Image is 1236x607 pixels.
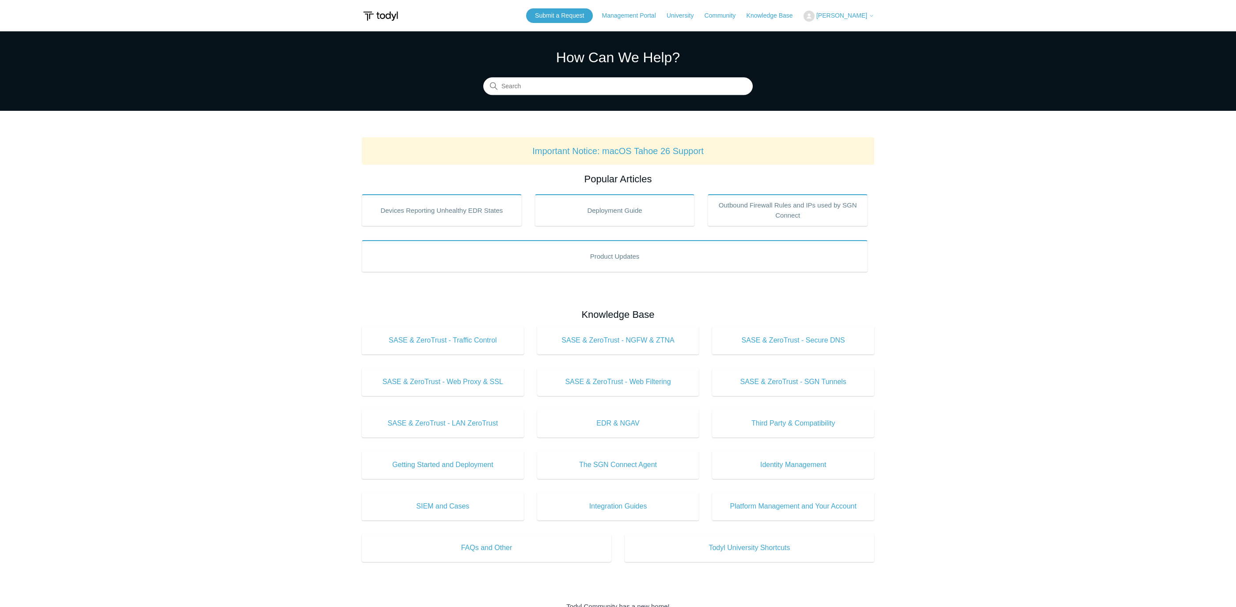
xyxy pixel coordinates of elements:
[532,146,704,156] a: Important Notice: macOS Tahoe 26 Support
[725,335,861,346] span: SASE & ZeroTrust - Secure DNS
[375,460,511,470] span: Getting Started and Deployment
[712,368,874,396] a: SASE & ZeroTrust - SGN Tunnels
[712,492,874,520] a: Platform Management and Your Account
[362,240,868,272] a: Product Updates
[375,543,598,553] span: FAQs and Other
[526,8,593,23] a: Submit a Request
[535,194,695,226] a: Deployment Guide
[375,501,511,512] span: SIEM and Cases
[362,534,611,562] a: FAQs and Other
[362,492,524,520] a: SIEM and Cases
[712,451,874,479] a: Identity Management
[725,460,861,470] span: Identity Management
[483,78,753,95] input: Search
[537,409,699,437] a: EDR & NGAV
[362,326,524,354] a: SASE & ZeroTrust - Traffic Control
[708,194,868,226] a: Outbound Firewall Rules and IPs used by SGN Connect
[362,368,524,396] a: SASE & ZeroTrust - Web Proxy & SSL
[362,307,874,322] h2: Knowledge Base
[712,326,874,354] a: SASE & ZeroTrust - Secure DNS
[362,8,399,24] img: Todyl Support Center Help Center home page
[550,418,686,429] span: EDR & NGAV
[712,409,874,437] a: Third Party & Compatibility
[725,377,861,387] span: SASE & ZeroTrust - SGN Tunnels
[550,501,686,512] span: Integration Guides
[537,326,699,354] a: SASE & ZeroTrust - NGFW & ZTNA
[362,194,522,226] a: Devices Reporting Unhealthy EDR States
[804,11,874,22] button: [PERSON_NAME]
[537,451,699,479] a: The SGN Connect Agent
[550,460,686,470] span: The SGN Connect Agent
[362,451,524,479] a: Getting Started and Deployment
[625,534,874,562] a: Todyl University Shortcuts
[602,11,665,20] a: Management Portal
[375,418,511,429] span: SASE & ZeroTrust - LAN ZeroTrust
[638,543,861,553] span: Todyl University Shortcuts
[725,418,861,429] span: Third Party & Compatibility
[725,501,861,512] span: Platform Management and Your Account
[816,12,867,19] span: [PERSON_NAME]
[550,377,686,387] span: SASE & ZeroTrust - Web Filtering
[550,335,686,346] span: SASE & ZeroTrust - NGFW & ZTNA
[537,368,699,396] a: SASE & ZeroTrust - Web Filtering
[667,11,702,20] a: University
[537,492,699,520] a: Integration Guides
[362,172,874,186] h2: Popular Articles
[375,335,511,346] span: SASE & ZeroTrust - Traffic Control
[705,11,745,20] a: Community
[362,409,524,437] a: SASE & ZeroTrust - LAN ZeroTrust
[375,377,511,387] span: SASE & ZeroTrust - Web Proxy & SSL
[483,47,753,68] h1: How Can We Help?
[747,11,802,20] a: Knowledge Base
